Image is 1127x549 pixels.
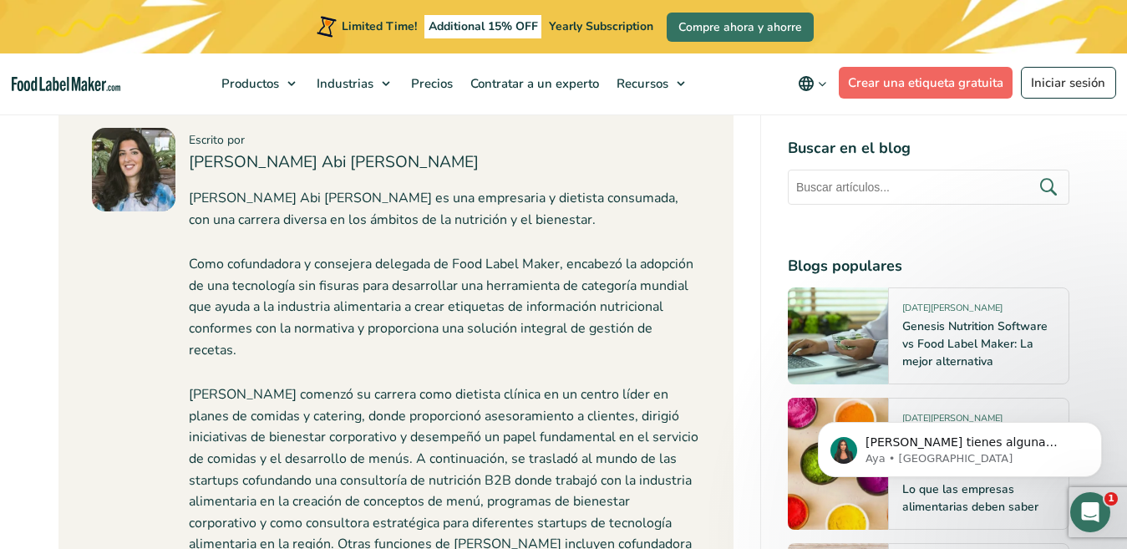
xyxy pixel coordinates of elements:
[793,387,1127,504] iframe: Intercom notifications mensaje
[902,302,1003,321] span: [DATE][PERSON_NAME]
[92,128,175,211] img: Maria Abi Hanna - Etiquetadora de alimentos
[312,75,375,92] span: Industrias
[424,15,542,38] span: Additional 15% OFF
[189,254,700,361] p: Como cofundadora y consejera delegada de Food Label Maker, encabezó la adopción de una tecnología...
[549,18,653,34] span: Yearly Subscription
[788,255,1069,277] h4: Blogs populares
[342,18,417,34] span: Limited Time!
[216,75,281,92] span: Productos
[788,170,1069,205] input: Buscar artículos...
[403,53,458,114] a: Precios
[788,137,1069,160] h4: Buscar en el blog
[902,318,1048,369] a: Genesis Nutrition Software vs Food Label Maker: La mejor alternativa
[1021,67,1116,99] a: Iniciar sesión
[189,188,700,231] p: [PERSON_NAME] Abi [PERSON_NAME] es una empresaria y dietista consumada, con una carrera diversa e...
[608,53,693,114] a: Recursos
[839,67,1013,99] a: Crear una etiqueta gratuita
[213,53,304,114] a: Productos
[667,13,814,42] a: Compre ahora y ahorre
[189,132,245,148] span: Escrito por
[612,75,670,92] span: Recursos
[406,75,454,92] span: Precios
[1104,492,1118,506] span: 1
[189,150,700,175] h4: [PERSON_NAME] Abi [PERSON_NAME]
[1070,492,1110,532] iframe: Intercom live chat
[465,75,601,92] span: Contratar a un experto
[462,53,604,114] a: Contratar a un experto
[308,53,399,114] a: Industrias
